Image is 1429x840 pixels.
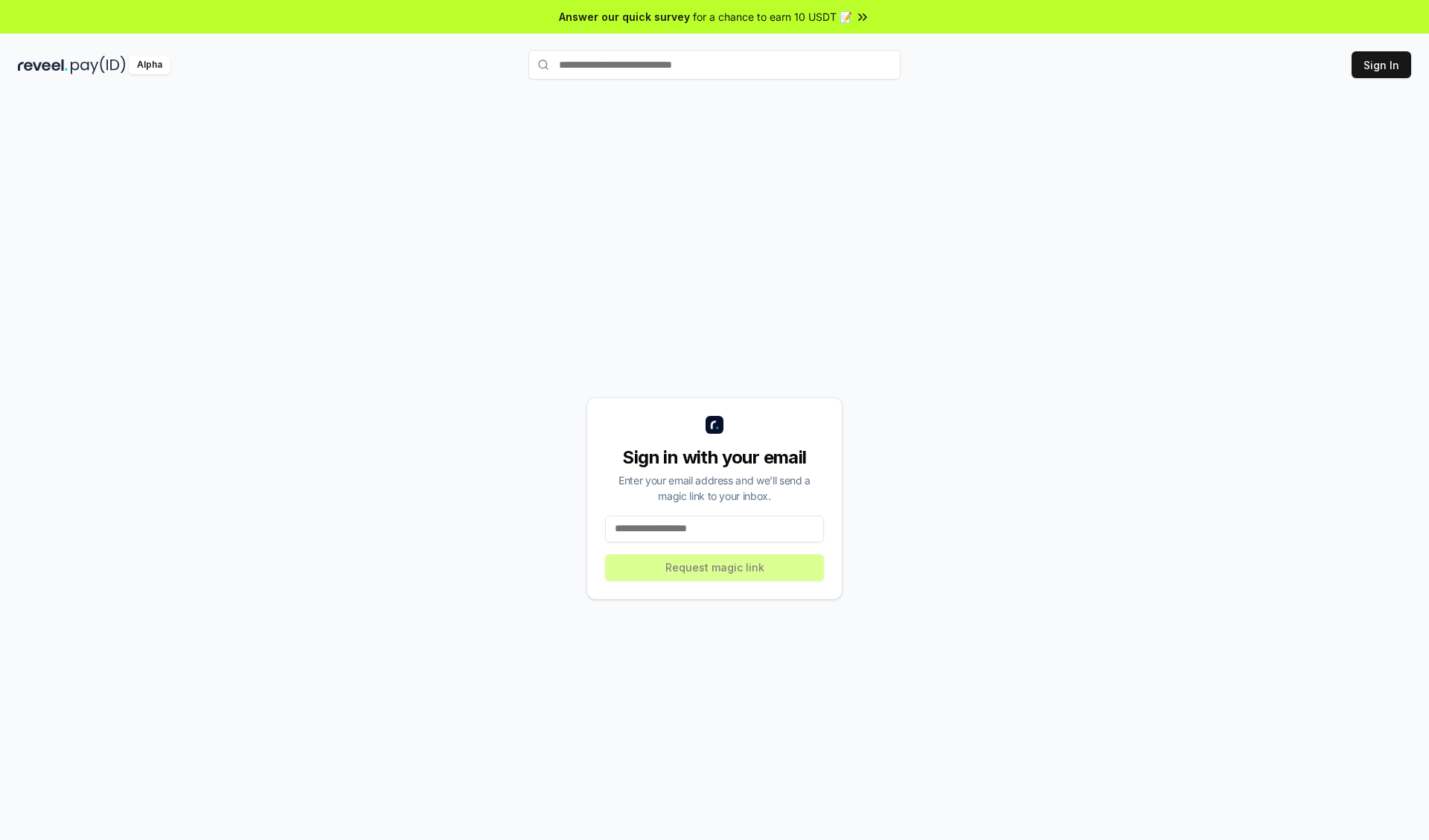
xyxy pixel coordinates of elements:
span: Answer our quick survey [559,9,690,25]
span: for a chance to earn 10 USDT 📝 [693,9,852,25]
img: logo_small [706,416,723,434]
button: Sign In [1352,51,1411,78]
div: Enter your email address and we’ll send a magic link to your inbox. [605,472,824,504]
img: reveel_dark [18,56,68,74]
div: Sign in with your email [605,446,824,469]
img: pay_id [71,56,126,74]
div: Alpha [129,56,170,74]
